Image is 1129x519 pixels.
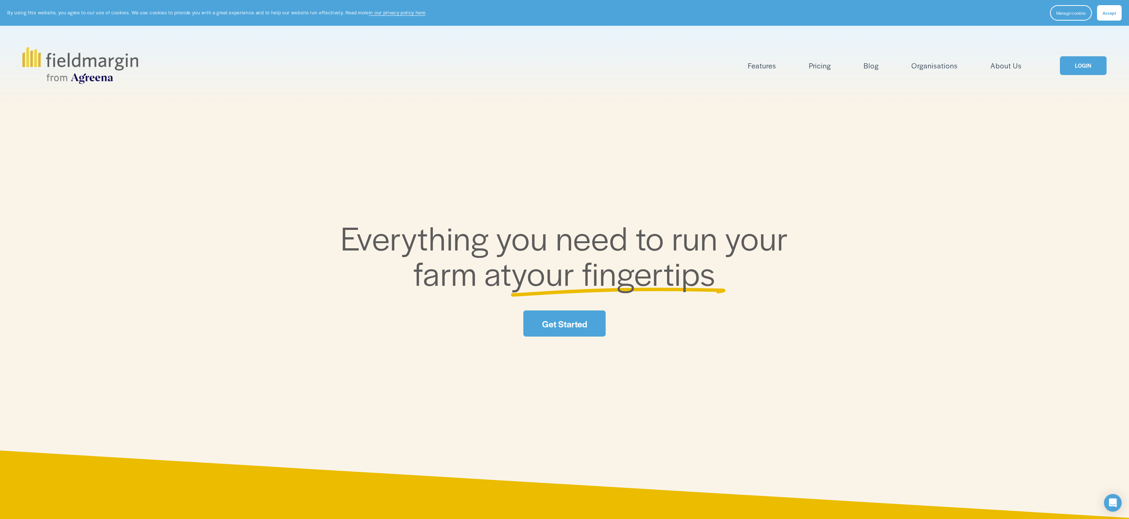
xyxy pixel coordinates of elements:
span: Everything you need to run your farm at [341,214,796,295]
button: Accept [1097,5,1122,21]
span: your fingertips [512,249,716,295]
span: Manage cookies [1056,10,1086,16]
button: Manage cookies [1050,5,1092,21]
span: Accept [1103,10,1116,16]
a: About Us [990,60,1022,72]
span: Features [748,60,776,71]
a: in our privacy policy here [369,9,426,16]
img: fieldmargin.com [22,47,138,84]
a: folder dropdown [748,60,776,72]
a: Blog [864,60,879,72]
a: Get Started [523,310,606,337]
a: LOGIN [1060,56,1106,75]
a: Pricing [809,60,831,72]
p: By using this website, you agree to our use of cookies. We use cookies to provide you with a grea... [7,9,427,16]
div: Open Intercom Messenger [1104,494,1122,512]
a: Organisations [911,60,957,72]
